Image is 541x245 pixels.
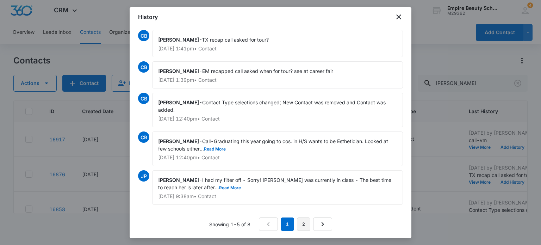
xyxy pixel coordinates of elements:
[158,46,397,51] p: [DATE] 1:41pm • Contact
[158,155,397,160] p: [DATE] 12:40pm • Contact
[152,61,403,88] div: -
[138,61,149,73] span: CB
[281,218,294,231] em: 1
[158,138,199,144] span: [PERSON_NAME]
[297,218,310,231] a: Page 2
[158,99,387,113] span: Contact Type selections changed; New Contact was removed and Contact was added.
[394,13,403,21] button: close
[204,147,226,151] button: Read More
[158,37,199,43] span: [PERSON_NAME]
[152,170,403,205] div: -
[202,37,269,43] span: TX recap call asked for tour?
[158,116,397,121] p: [DATE] 12:40pm • Contact
[152,131,403,166] div: -
[138,30,149,41] span: CB
[152,30,403,57] div: -
[138,93,149,104] span: CB
[313,218,332,231] a: Next Page
[152,93,403,127] div: -
[158,177,393,190] span: I had my filter off - Sorry! [PERSON_NAME] was currently in class - The best time to reach her is...
[259,218,332,231] nav: Pagination
[138,13,158,21] h1: History
[138,131,149,143] span: CB
[158,68,199,74] span: [PERSON_NAME]
[158,99,199,105] span: [PERSON_NAME]
[202,68,333,74] span: EM recapped call asked when for tour? see at career fair
[219,186,241,190] button: Read More
[138,170,149,182] span: JP
[209,221,250,228] p: Showing 1-5 of 8
[158,78,397,82] p: [DATE] 1:39pm • Contact
[158,194,397,199] p: [DATE] 9:38am • Contact
[158,138,390,152] span: Call-Graduating this year going to cos. in H/S wants to be Esthetician. Looked at few schools eit...
[158,177,199,183] span: [PERSON_NAME]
